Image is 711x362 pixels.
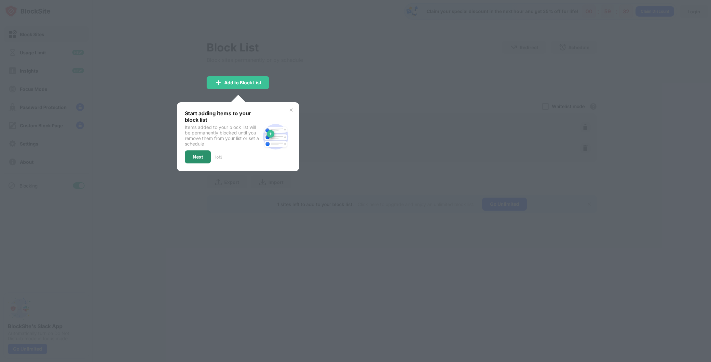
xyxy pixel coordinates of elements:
div: 1 of 3 [215,155,222,160]
div: Add to Block List [224,80,261,85]
img: x-button.svg [289,107,294,113]
div: Start adding items to your block list [185,110,260,123]
div: Items added to your block list will be permanently blocked until you remove them from your list o... [185,124,260,146]
img: block-site.svg [260,121,291,152]
div: Next [193,154,203,160]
